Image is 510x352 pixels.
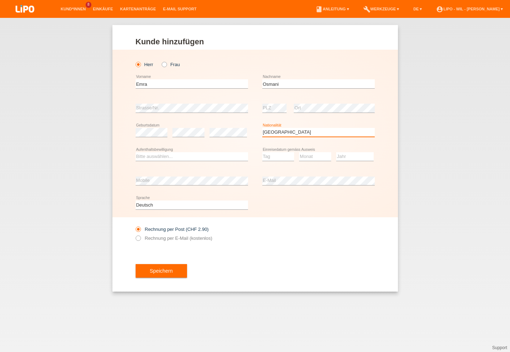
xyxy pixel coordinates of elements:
input: Rechnung per Post (CHF 2.90) [136,227,140,236]
a: bookAnleitung ▾ [312,7,352,11]
span: 8 [86,2,91,8]
a: LIPO pay [7,15,43,20]
i: book [315,6,323,13]
span: Speichern [150,268,173,274]
label: Rechnung per Post (CHF 2.90) [136,227,209,232]
input: Herr [136,62,140,66]
h1: Kunde hinzufügen [136,37,375,46]
a: buildWerkzeuge ▾ [360,7,403,11]
label: Rechnung per E-Mail (kostenlos) [136,236,212,241]
a: Einkäufe [89,7,116,11]
label: Frau [162,62,180,67]
input: Rechnung per E-Mail (kostenlos) [136,236,140,244]
a: account_circleLIPO - Wil - [PERSON_NAME] ▾ [433,7,506,11]
i: account_circle [436,6,443,13]
input: Frau [162,62,166,66]
a: E-Mail Support [160,7,200,11]
a: Kartenanträge [117,7,160,11]
label: Herr [136,62,153,67]
a: DE ▾ [410,7,425,11]
a: Kund*innen [57,7,89,11]
button: Speichern [136,264,187,278]
i: build [363,6,370,13]
a: Support [492,345,507,350]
